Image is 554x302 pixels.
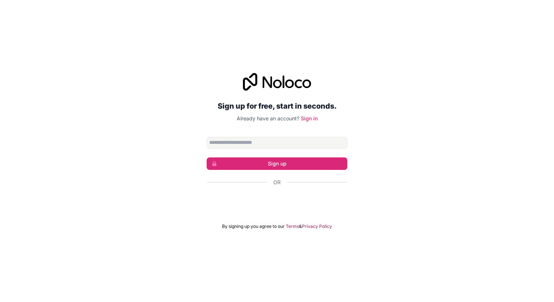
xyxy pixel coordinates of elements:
button: Sign up [207,157,347,170]
span: By signing up you agree to our [222,223,285,229]
span: Already have an account? [237,115,299,121]
input: Email address [207,137,347,149]
a: Terms [286,223,299,229]
a: Sign in [301,115,318,121]
a: Privacy Policy [302,223,332,229]
h2: Sign up for free, start in seconds. [207,99,347,113]
span: & [299,223,302,229]
span: Or [273,179,281,186]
